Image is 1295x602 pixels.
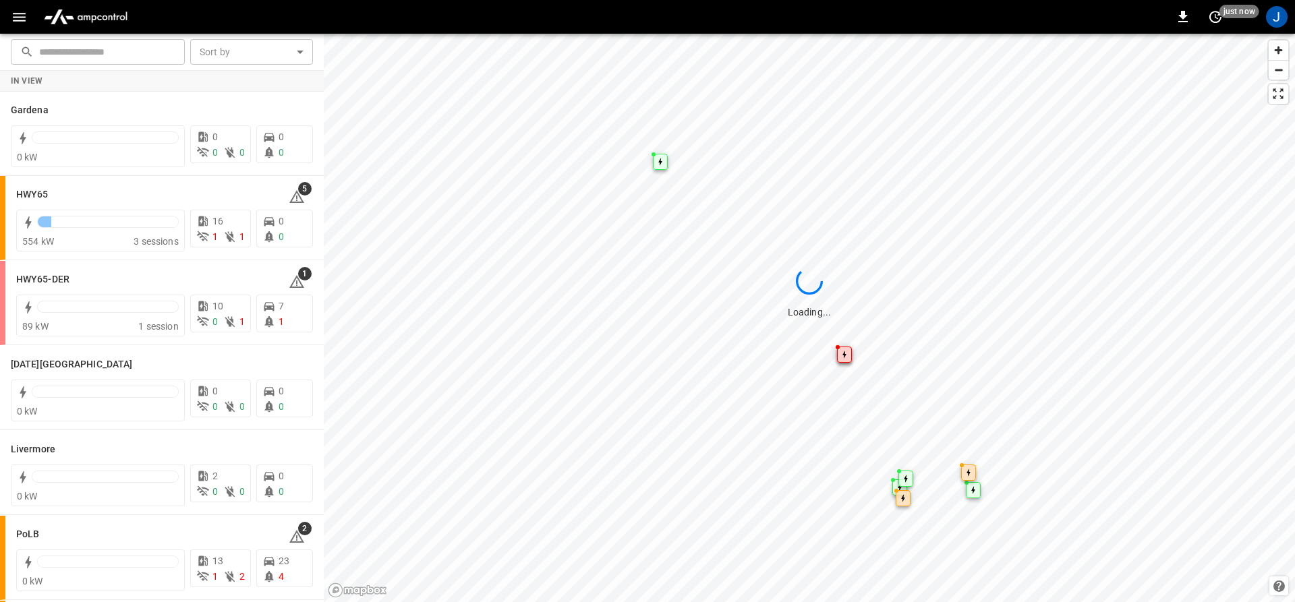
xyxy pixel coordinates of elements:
span: 0 [279,471,284,481]
span: 0 [212,386,218,396]
span: 0 [212,401,218,412]
a: Mapbox homepage [328,582,387,598]
span: 0 [279,231,284,242]
h6: HWY65-DER [16,272,69,287]
span: 0 [279,131,284,142]
strong: In View [11,76,43,86]
h6: Gardena [11,103,49,118]
span: 0 [239,147,245,158]
span: 5 [298,182,312,195]
div: Map marker [892,479,907,495]
span: 0 [279,401,284,412]
span: 2 [239,571,245,582]
span: Loading... [788,307,831,318]
canvas: Map [324,34,1295,602]
span: 0 kW [17,491,38,502]
button: Zoom out [1269,60,1288,80]
span: 0 [212,147,218,158]
div: Map marker [898,471,913,487]
span: 0 [212,316,218,327]
span: Zoom out [1269,61,1288,80]
span: 1 [212,231,218,242]
span: 0 [279,386,284,396]
span: 0 kW [22,576,43,586]
span: 2 [212,471,218,481]
div: Map marker [837,347,852,363]
span: 1 [239,231,245,242]
span: 0 [279,486,284,497]
h6: PoLB [16,527,39,542]
span: 0 [279,147,284,158]
span: 4 [279,571,284,582]
span: 10 [212,301,223,311]
button: Zoom in [1269,40,1288,60]
div: profile-icon [1266,6,1288,28]
span: 7 [279,301,284,311]
h6: HWY65 [16,187,49,202]
span: 0 [239,401,245,412]
span: 1 [298,267,312,280]
span: 89 kW [22,321,49,332]
span: 0 kW [17,152,38,162]
span: 1 session [138,321,178,332]
span: 1 [279,316,284,327]
button: set refresh interval [1205,6,1226,28]
span: 0 kW [17,406,38,417]
span: 554 kW [22,236,54,247]
span: 23 [279,555,289,566]
span: 0 [279,216,284,227]
img: ampcontrol.io logo [38,4,133,30]
span: 3 sessions [134,236,179,247]
span: 1 [239,316,245,327]
span: 13 [212,555,223,566]
div: Map marker [653,154,668,170]
span: 1 [212,571,218,582]
span: 16 [212,216,223,227]
h6: Livermore [11,442,55,457]
div: Map marker [966,482,981,498]
div: Map marker [961,464,976,481]
span: 0 [212,131,218,142]
div: Map marker [896,490,911,506]
span: 2 [298,522,312,535]
h6: Karma Center [11,357,132,372]
span: 0 [239,486,245,497]
span: just now [1219,5,1259,18]
span: 0 [212,486,218,497]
